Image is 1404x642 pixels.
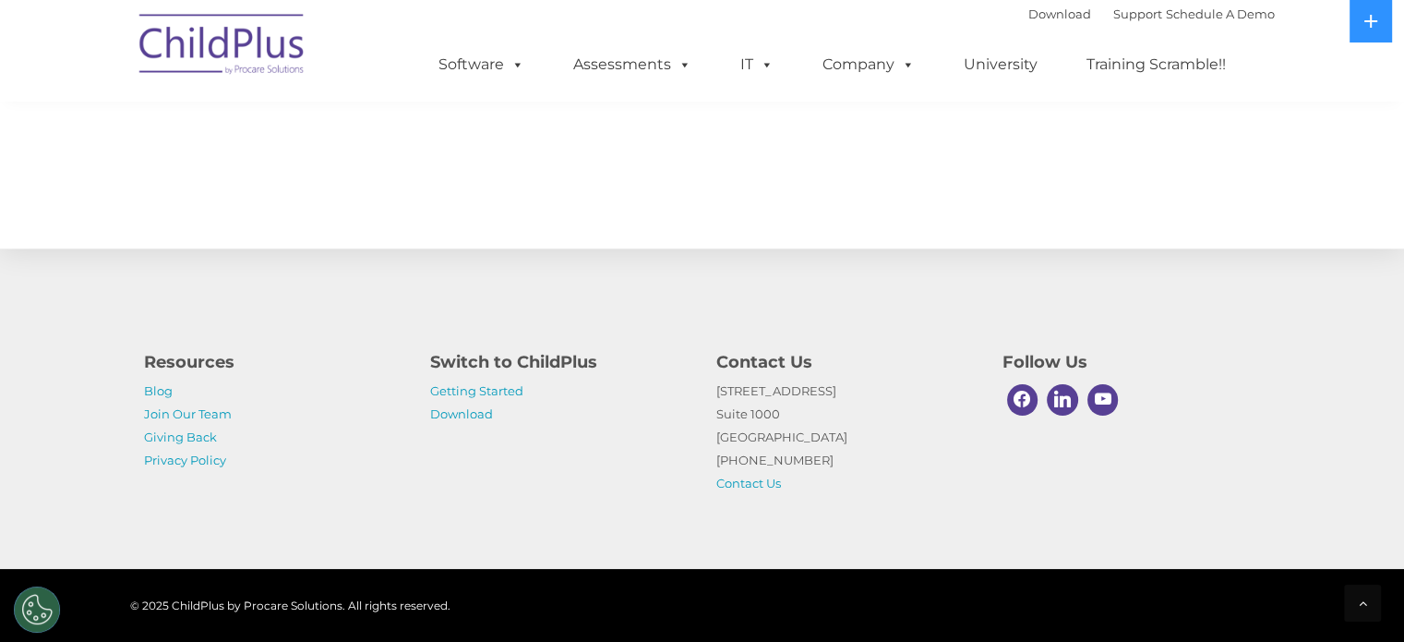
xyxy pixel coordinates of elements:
span: Phone number [257,198,335,212]
a: Download [1028,6,1091,21]
h4: Resources [144,349,402,375]
p: [STREET_ADDRESS] Suite 1000 [GEOGRAPHIC_DATA] [PHONE_NUMBER] [716,380,975,495]
a: Support [1113,6,1162,21]
a: Join Our Team [144,406,232,421]
a: Schedule A Demo [1166,6,1275,21]
a: Youtube [1083,380,1123,420]
h4: Follow Us [1002,349,1261,375]
a: Software [420,46,543,83]
a: Assessments [555,46,710,83]
font: | [1028,6,1275,21]
h4: Contact Us [716,349,975,375]
a: University [945,46,1056,83]
a: Blog [144,383,173,398]
a: Download [430,406,493,421]
a: Contact Us [716,476,781,491]
img: ChildPlus by Procare Solutions [130,1,315,93]
a: Getting Started [430,383,523,398]
span: © 2025 ChildPlus by Procare Solutions. All rights reserved. [130,599,450,612]
a: Privacy Policy [144,453,226,467]
h4: Switch to ChildPlus [430,349,689,375]
a: Company [804,46,933,83]
a: Linkedin [1042,380,1083,420]
a: IT [722,46,792,83]
span: Last name [257,122,313,136]
a: Training Scramble!! [1068,46,1244,83]
button: Cookies Settings [14,587,60,633]
a: Facebook [1002,380,1043,420]
a: Giving Back [144,430,217,444]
